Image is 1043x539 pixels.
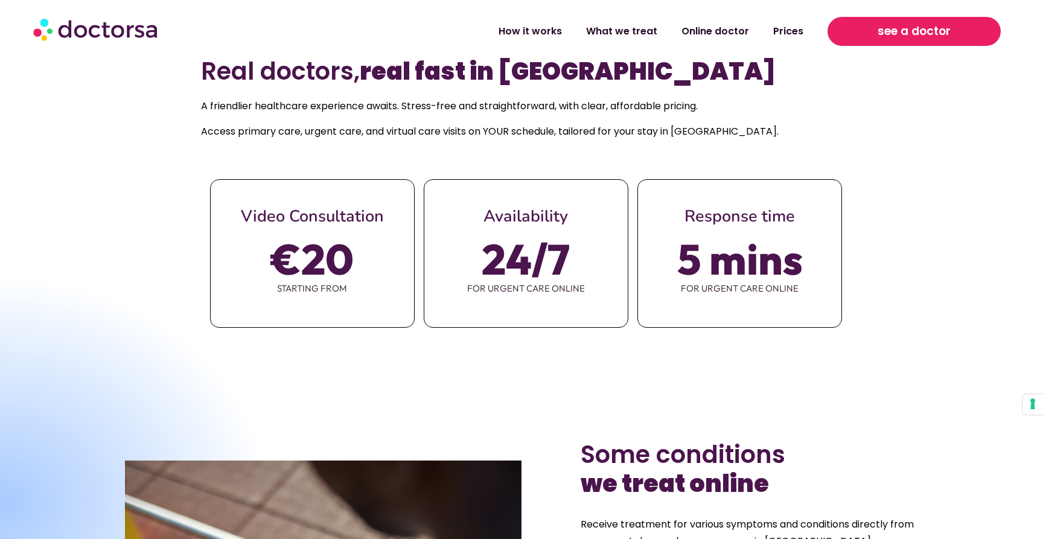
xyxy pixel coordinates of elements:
span: see a doctor [878,22,951,41]
h2: Real doctors, [201,57,843,86]
span: 5 mins [677,242,803,276]
span: Availability [483,205,568,228]
nav: Menu [272,18,815,45]
a: Prices [761,18,815,45]
a: see a doctor [828,17,1000,46]
span: Response time [684,205,795,228]
span: for urgent care online [424,276,628,301]
span: starting from [211,276,414,301]
a: How it works [486,18,574,45]
span: 24/7 [482,242,570,276]
a: Online doctor [669,18,761,45]
span: Video Consultation [241,205,384,228]
button: Your consent preferences for tracking technologies [1022,394,1043,415]
b: we treat online [581,467,769,500]
h2: Some conditions [581,440,917,498]
b: real fast in [GEOGRAPHIC_DATA] [360,54,776,88]
span: A friendlier healthcare experience awaits. Stress-free and straightforward, with clear, affordabl... [201,99,698,113]
span: €20 [271,242,354,276]
span: for urgent care online [638,276,841,301]
span: Access primary care, urgent care, and virtual care visits on YOUR schedule, tailored for your sta... [201,124,779,138]
a: What we treat [574,18,669,45]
